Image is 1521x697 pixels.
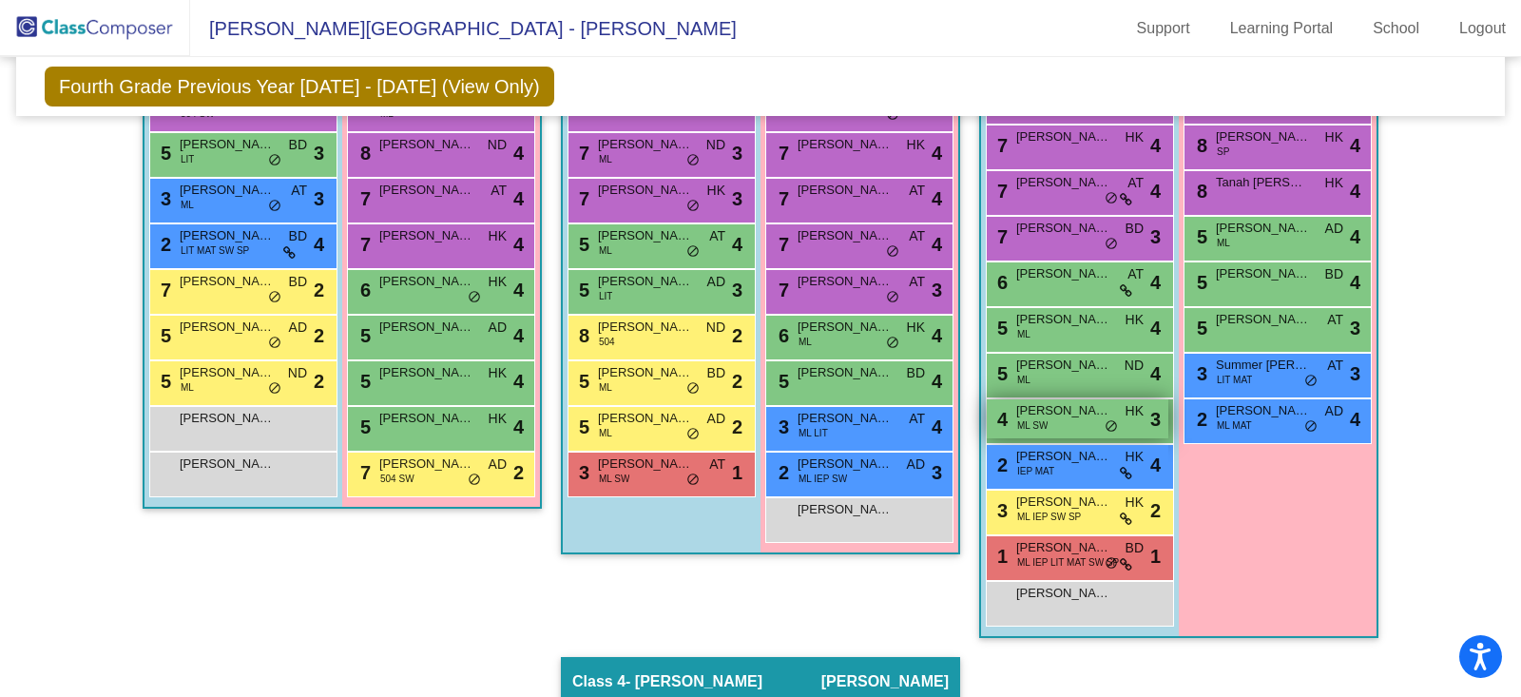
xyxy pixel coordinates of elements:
span: [PERSON_NAME] [379,318,474,337]
span: 7 [574,188,589,209]
span: AT [491,181,507,201]
span: 4 [932,321,942,350]
span: 4 [1150,177,1161,205]
span: do_not_disturb_alt [1105,237,1118,252]
span: 2 [774,462,789,483]
span: AD [289,318,307,338]
span: do_not_disturb_alt [886,244,899,260]
span: 2 [314,321,324,350]
span: [PERSON_NAME] [379,181,474,200]
span: [PERSON_NAME] [1016,493,1111,512]
span: 4 [314,230,324,259]
span: AT [1127,264,1144,284]
span: 3 [732,139,742,167]
span: 5 [156,143,171,164]
span: do_not_disturb_alt [268,153,281,168]
span: do_not_disturb_alt [468,290,481,305]
span: AT [1327,310,1343,330]
span: BD [1325,264,1343,284]
span: [PERSON_NAME][GEOGRAPHIC_DATA] - [PERSON_NAME] [190,13,737,44]
span: 7 [774,280,789,300]
span: ND [706,318,725,338]
span: 2 [1192,409,1207,430]
span: 3 [1192,363,1207,384]
span: SP [1217,145,1229,159]
span: BD [907,363,925,383]
span: [PERSON_NAME] [821,672,949,691]
span: 2 [314,367,324,396]
span: 4 [932,184,942,213]
span: 2 [732,367,742,396]
span: AT [291,181,307,201]
span: do_not_disturb_alt [686,244,700,260]
span: 7 [774,234,789,255]
span: ND [488,135,507,155]
span: [PERSON_NAME] [598,135,693,154]
span: do_not_disturb_alt [686,427,700,442]
span: LIT [599,289,612,303]
span: [PERSON_NAME] [798,272,893,291]
span: 3 [774,416,789,437]
span: 2 [732,413,742,441]
span: [PERSON_NAME] ([PERSON_NAME]) [PERSON_NAME] [598,181,693,200]
span: ML IEP SW SP [1017,510,1081,524]
span: 3 [1350,359,1360,388]
span: HK [1126,493,1144,513]
span: 6 [356,280,371,300]
span: ML [181,198,194,212]
span: do_not_disturb_alt [686,199,700,214]
span: 5 [156,371,171,392]
span: 5 [992,318,1008,339]
span: 5 [574,416,589,437]
span: [PERSON_NAME] [1016,447,1111,466]
span: 5 [774,371,789,392]
span: [PERSON_NAME] [598,409,693,428]
span: 4 [992,409,1008,430]
span: [PERSON_NAME] [1016,356,1111,375]
span: 3 [1150,405,1161,434]
span: [PERSON_NAME] [1016,219,1111,238]
span: AD [1325,401,1343,421]
span: HK [489,272,507,292]
span: 8 [1192,181,1207,202]
span: ML [599,426,612,440]
span: LIT MAT SW SP [181,243,249,258]
span: [PERSON_NAME] [180,181,275,200]
span: - [PERSON_NAME] [626,672,762,691]
span: [PERSON_NAME] [598,272,693,291]
span: HK [1126,401,1144,421]
span: 5 [356,325,371,346]
span: 7 [992,226,1008,247]
span: [PERSON_NAME] [598,455,693,474]
span: Class 4 [572,672,626,691]
span: 3 [1150,223,1161,251]
span: ND [1125,356,1144,376]
span: BD [289,135,307,155]
span: 7 [992,135,1008,156]
span: 5 [574,371,589,392]
span: [PERSON_NAME] [1016,264,1111,283]
span: [PERSON_NAME] [1016,127,1111,146]
span: 6 [992,272,1008,293]
span: do_not_disturb_alt [886,290,899,305]
span: do_not_disturb_alt [686,473,700,488]
span: [PERSON_NAME] [180,455,275,474]
span: [PERSON_NAME] [598,226,693,245]
span: ML [1217,236,1230,250]
span: HK [489,226,507,246]
span: [PERSON_NAME] [798,409,893,428]
span: HK [489,363,507,383]
span: [PERSON_NAME] [180,272,275,291]
span: HK [707,181,725,201]
span: 7 [156,280,171,300]
span: [PERSON_NAME] [1016,584,1111,603]
a: Support [1122,13,1205,44]
span: 1 [992,546,1008,567]
span: [PERSON_NAME] [798,135,893,154]
span: 5 [1192,272,1207,293]
a: Learning Portal [1215,13,1349,44]
span: 3 [732,276,742,304]
span: AT [1327,356,1343,376]
span: do_not_disturb_alt [268,336,281,351]
span: 504 [599,335,615,349]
